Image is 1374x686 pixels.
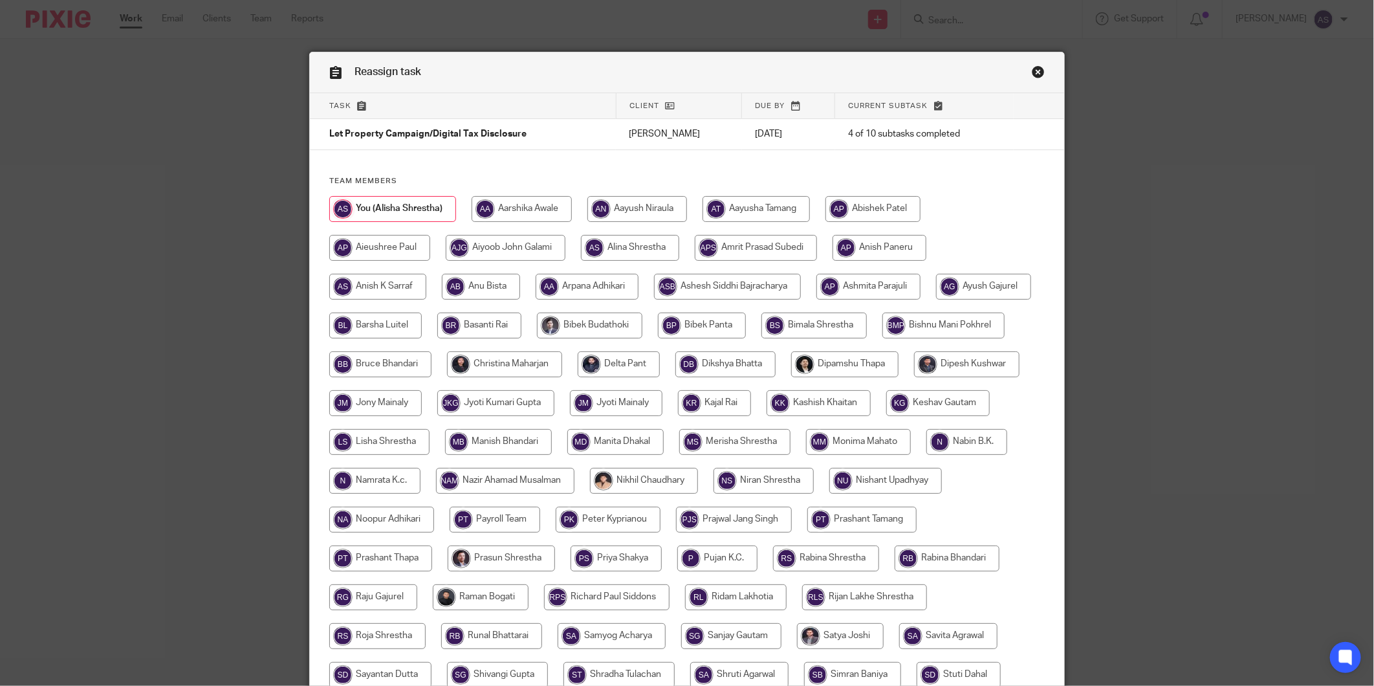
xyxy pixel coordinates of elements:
span: Task [329,102,351,109]
span: Let Property Campaign/Digital Tax Disclosure [329,130,527,139]
p: [PERSON_NAME] [629,127,729,140]
span: Client [629,102,659,109]
td: 4 of 10 subtasks completed [835,119,1014,150]
p: [DATE] [755,127,822,140]
h4: Team members [329,176,1045,186]
a: Close this dialog window [1032,65,1045,83]
span: Due by [755,102,785,109]
span: Current subtask [848,102,928,109]
span: Reassign task [354,67,421,77]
